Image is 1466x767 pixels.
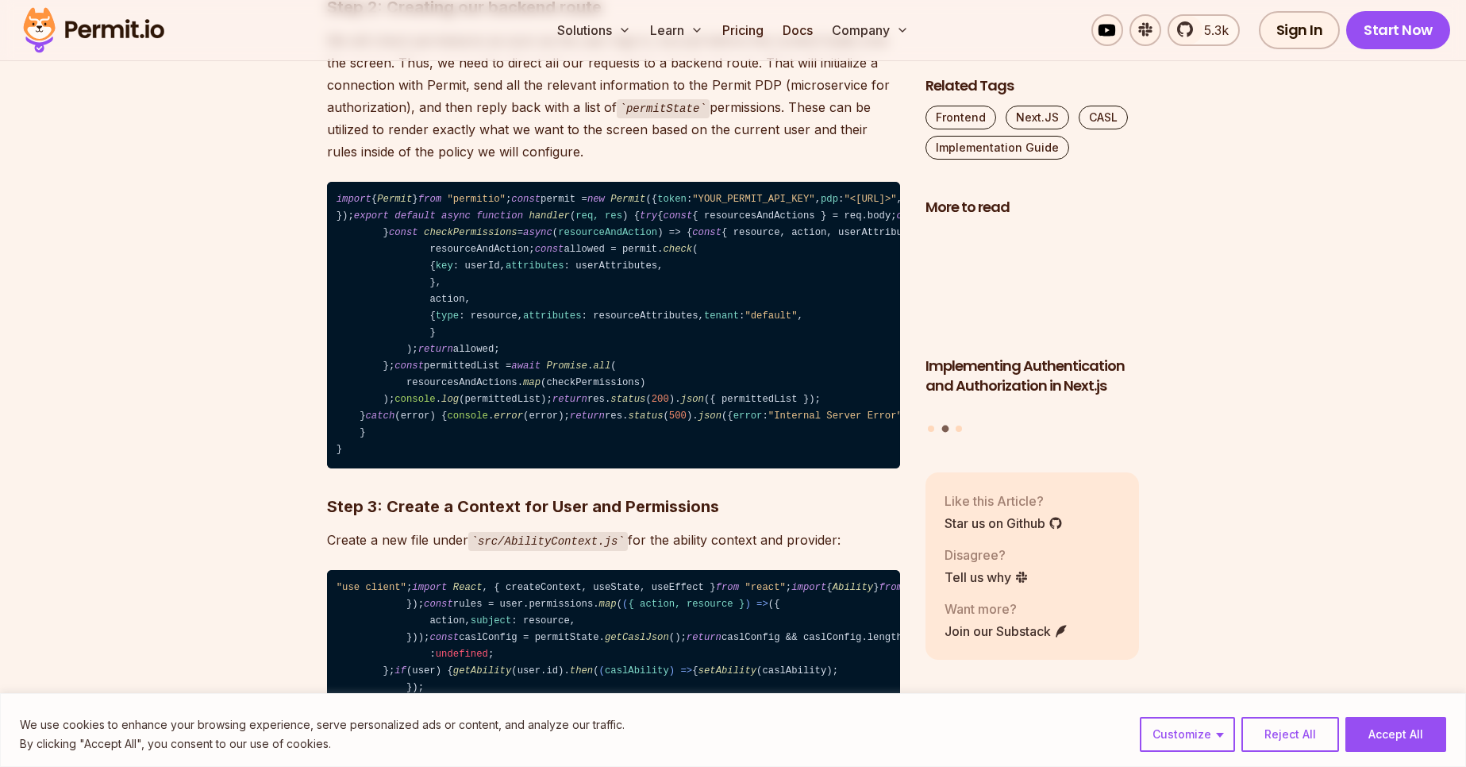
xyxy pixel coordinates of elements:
[945,622,1068,641] a: Join our Substack
[523,377,541,388] span: map
[768,410,902,422] span: "Internal Server Error"
[412,582,447,593] span: import
[1241,717,1339,752] button: Reject All
[587,194,605,205] span: new
[436,649,488,660] span: undefined
[453,582,483,593] span: React
[436,310,459,322] span: type
[821,194,838,205] span: pdp
[424,227,518,238] span: checkPermissions
[669,410,687,422] span: 500
[776,14,819,46] a: Docs
[868,632,902,643] span: length
[610,194,645,205] span: Permit
[692,194,814,205] span: "YOUR_PERMIT_API_KEY"
[377,194,412,205] span: Permit
[551,14,637,46] button: Solutions
[16,3,171,57] img: Permit logo
[925,76,1140,96] h2: Related Tags
[366,410,395,422] span: catch
[928,426,934,432] button: Go to slide 1
[441,210,471,222] span: async
[599,599,617,610] span: map
[494,410,523,422] span: error
[354,210,389,222] span: export
[418,194,441,205] span: from
[476,210,523,222] span: function
[523,227,552,238] span: async
[925,227,1140,416] a: Implementing Authentication and Authorization in Next.jsImplementing Authentication and Authoriza...
[698,665,757,676] span: setAbility
[644,14,710,46] button: Learn
[791,582,826,593] span: import
[844,194,896,205] span: "<[URL]>"
[575,210,622,222] span: req, res
[327,29,900,164] p: We will check permissions as soon as the user logs in, but just before the content loads onto the...
[605,632,669,643] span: getCaslJson
[716,14,770,46] a: Pricing
[394,665,406,676] span: if
[879,582,902,593] span: from
[389,227,418,238] span: const
[945,568,1029,587] a: Tell us why
[546,665,558,676] span: id
[1006,106,1069,129] a: Next.JS
[956,426,962,432] button: Go to slide 3
[327,570,900,757] code: ; , { createContext, useState, useEffect } ; { } ; { getUserById } ; { , permitState } ; = (); = ...
[20,734,625,754] p: By clicking "Accept All", you consent to our use of cookies.
[429,632,459,643] span: const
[511,194,541,205] span: const
[337,582,406,593] span: "use client"
[394,210,435,222] span: default
[523,310,582,322] span: attributes
[945,545,1029,565] p: Disagree?
[570,665,593,676] span: then
[1168,14,1240,46] a: 5.3k
[925,357,1140,396] h3: Implementing Authentication and Authorization in Next.js
[610,394,645,405] span: status
[617,99,710,118] code: permitState
[529,599,593,610] span: permissions
[868,210,891,222] span: body
[337,194,371,205] span: import
[628,410,663,422] span: status
[716,582,739,593] span: from
[704,310,739,322] span: tenant
[897,210,926,222] span: const
[529,210,569,222] span: handler
[506,260,564,272] span: attributes
[652,394,669,405] span: 200
[925,106,996,129] a: Frontend
[327,497,719,516] strong: Step 3: Create a Context for User and Permissions
[327,529,900,552] p: Create a new file under for the ability context and provider:
[833,582,873,593] span: Ability
[687,632,721,643] span: return
[593,360,610,372] span: all
[327,182,900,468] code: { } ; permit = ({ : , : , }); ( ) { { { resourcesAndActions } = req. ; { : userId } = req. ; (!us...
[941,426,948,433] button: Go to slide 2
[945,599,1068,619] p: Want more?
[605,665,669,676] span: caslAbility
[733,410,763,422] span: error
[622,599,768,610] span: ( ) =>
[511,360,541,372] span: await
[640,210,657,222] span: try
[394,360,424,372] span: const
[447,194,506,205] span: "permitio"
[1079,106,1128,129] a: CASL
[535,244,564,255] span: const
[570,410,605,422] span: return
[424,599,453,610] span: const
[925,227,1140,435] div: Posts
[745,582,785,593] span: "react"
[698,410,721,422] span: json
[552,394,587,405] span: return
[825,14,915,46] button: Company
[1195,21,1229,40] span: 5.3k
[599,665,693,676] span: ( ) =>
[925,227,1140,348] img: Implementing Authentication and Authorization in Next.js
[657,194,687,205] span: token
[20,715,625,734] p: We use cookies to enhance your browsing experience, serve personalized ads or content, and analyz...
[441,394,459,405] span: log
[945,514,1063,533] a: Star us on Github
